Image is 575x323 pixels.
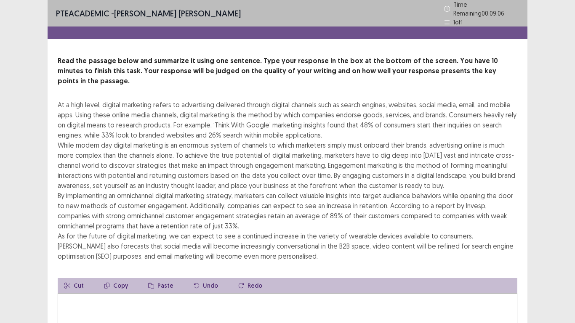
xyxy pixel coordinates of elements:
[97,278,135,293] button: Copy
[232,278,269,293] button: Redo
[141,278,180,293] button: Paste
[187,278,225,293] button: Undo
[453,18,463,26] p: 1 of 1
[58,56,517,86] p: Read the passage below and summarize it using one sentence. Type your response in the box at the ...
[58,278,91,293] button: Cut
[58,100,517,261] div: At a high level, digital marketing refers to advertising delivered through digital channels such ...
[56,7,241,20] p: - [PERSON_NAME] [PERSON_NAME]
[56,8,109,19] span: PTE academic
